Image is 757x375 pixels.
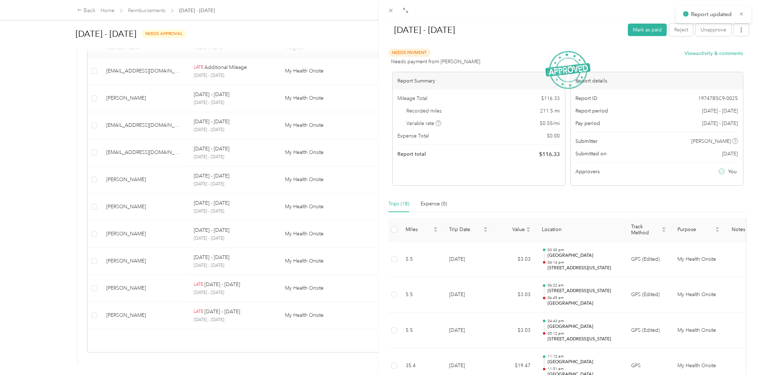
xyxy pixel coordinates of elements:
span: caret-up [433,226,438,230]
p: 06:45 am [548,295,620,300]
span: caret-down [483,229,488,233]
td: GPS (Edited) [625,277,672,313]
td: $3.03 [493,313,536,349]
td: My Health Onsite [672,277,725,313]
p: 05:12 pm [548,331,620,336]
span: caret-up [715,226,720,230]
h1: Aug 25 - Sep 7, 2025 [387,21,623,39]
p: [GEOGRAPHIC_DATA] [548,324,620,330]
span: $ 116.33 [539,150,560,159]
td: 5.5 [400,313,443,349]
button: Viewactivity & comments [685,50,743,57]
span: caret-down [526,229,530,233]
td: [DATE] [443,242,493,277]
p: [STREET_ADDRESS][US_STATE] [548,265,620,271]
p: 03:30 pm [548,247,620,252]
td: My Health Onsite [672,242,725,277]
span: [DATE] [722,150,738,157]
td: [DATE] [443,313,493,349]
span: caret-up [483,226,488,230]
span: $ 116.33 [542,95,560,102]
th: Miles [400,218,443,242]
span: Report period [576,107,608,115]
p: 11:51 am [548,366,620,371]
button: Unapprove [696,24,731,36]
span: Report ID [576,95,598,102]
span: Recorded miles [406,107,442,115]
div: Report Summary [393,72,565,90]
span: [DATE] - [DATE] [702,120,738,127]
p: 04:43 pm [548,319,620,324]
span: $ 0.55 / mi [540,120,560,127]
span: You [728,168,737,175]
td: 5.5 [400,277,443,313]
span: Needs Payment [388,49,431,57]
th: Trip Date [443,218,493,242]
iframe: Everlance-gr Chat Button Frame [717,335,757,375]
td: [DATE] [443,277,493,313]
td: My Health Onsite [672,313,725,349]
td: GPS (Edited) [625,242,672,277]
p: 06:22 am [548,283,620,288]
th: Value [493,218,536,242]
p: 11:12 am [548,354,620,359]
div: Expense (0) [421,200,447,208]
span: Approvers [576,168,600,175]
button: Reject [669,24,693,36]
p: Report updated [691,10,734,19]
span: Report total [398,150,426,158]
button: Mark as paid [628,24,667,36]
span: 211.5 mi [540,107,560,115]
td: $3.03 [493,277,536,313]
th: Notes [725,218,752,242]
span: caret-down [715,229,720,233]
th: Track Method [625,218,672,242]
span: caret-down [433,229,438,233]
span: Miles [406,226,432,232]
span: caret-up [662,226,666,230]
p: [GEOGRAPHIC_DATA] [548,359,620,365]
span: Purpose [677,226,714,232]
p: [GEOGRAPHIC_DATA] [548,252,620,259]
span: Submitter [576,137,598,145]
span: Value [499,226,525,232]
span: Needs payment from [PERSON_NAME] [391,58,480,65]
span: [DATE] - [DATE] [702,107,738,115]
div: Trips (18) [388,200,409,208]
div: Report details [571,72,743,90]
span: 19747B5C9-0025 [698,95,738,102]
span: Expense Total [398,132,429,140]
span: Pay period [576,120,600,127]
span: $ 0.00 [547,132,560,140]
p: [GEOGRAPHIC_DATA] [548,300,620,307]
td: GPS (Edited) [625,313,672,349]
span: Variable rate [406,120,441,127]
span: caret-down [662,229,666,233]
span: [PERSON_NAME] [691,137,731,145]
span: Track Method [631,224,660,236]
td: 5.5 [400,242,443,277]
td: $3.03 [493,242,536,277]
th: Location [536,218,625,242]
p: 04:14 pm [548,260,620,265]
th: Purpose [672,218,725,242]
span: Trip Date [449,226,482,232]
span: Mileage Total [398,95,428,102]
p: [STREET_ADDRESS][US_STATE] [548,288,620,294]
span: Submitted on [576,150,607,157]
img: ApprovedStamp [545,51,590,89]
span: caret-up [526,226,530,230]
p: [STREET_ADDRESS][US_STATE] [548,336,620,342]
